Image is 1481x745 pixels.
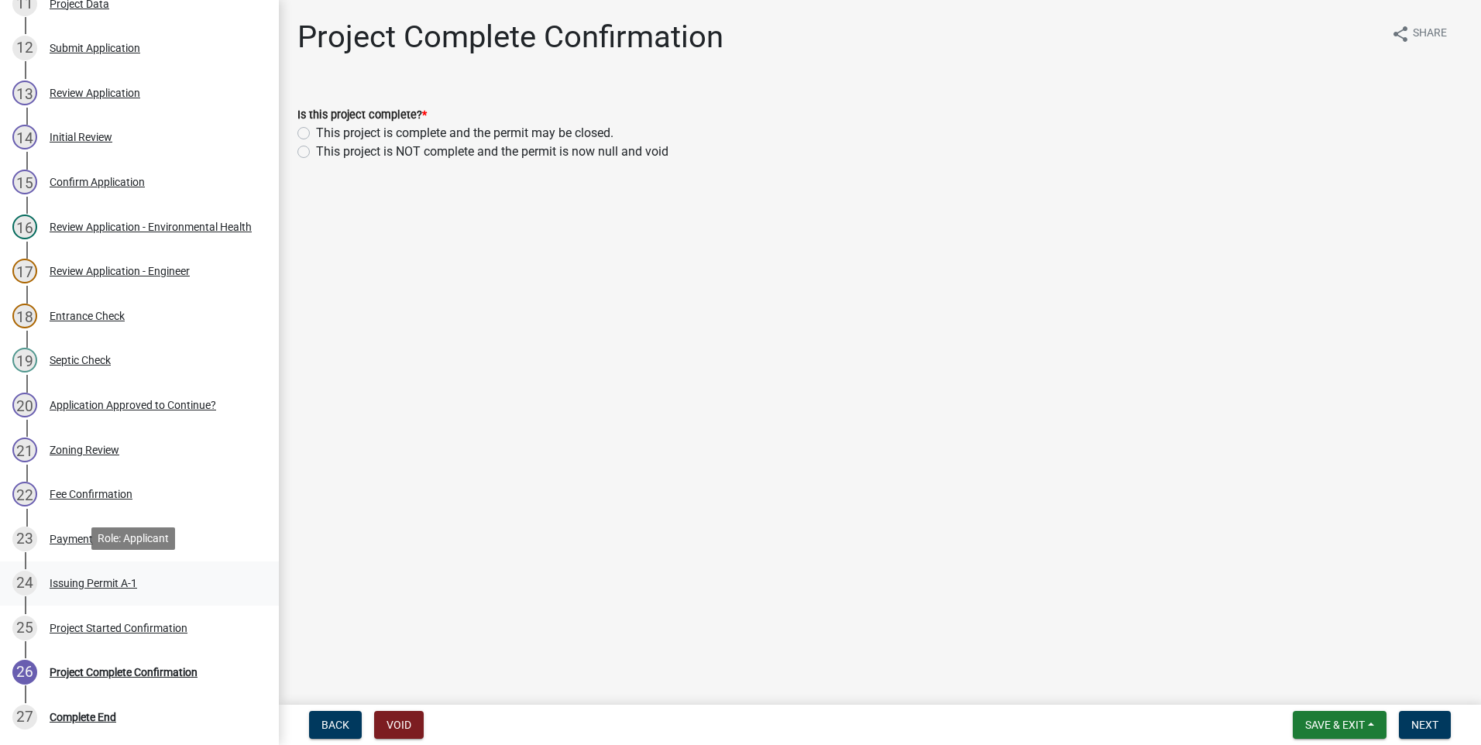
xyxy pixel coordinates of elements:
[297,19,723,56] h1: Project Complete Confirmation
[50,712,116,723] div: Complete End
[12,36,37,60] div: 12
[50,177,145,187] div: Confirm Application
[12,259,37,283] div: 17
[1379,19,1459,49] button: shareShare
[50,43,140,53] div: Submit Application
[12,616,37,640] div: 25
[1413,25,1447,43] span: Share
[12,438,37,462] div: 21
[297,110,427,121] label: Is this project complete?
[321,719,349,731] span: Back
[1293,711,1387,739] button: Save & Exit
[50,266,190,276] div: Review Application - Engineer
[12,482,37,506] div: 22
[12,705,37,730] div: 27
[12,215,37,239] div: 16
[1391,25,1410,43] i: share
[374,711,424,739] button: Void
[50,400,216,410] div: Application Approved to Continue?
[12,393,37,417] div: 20
[12,125,37,149] div: 14
[50,578,137,589] div: Issuing Permit A-1
[12,660,37,685] div: 26
[50,623,187,633] div: Project Started Confirmation
[91,527,175,550] div: Role: Applicant
[12,527,37,551] div: 23
[50,489,132,500] div: Fee Confirmation
[12,170,37,194] div: 15
[316,142,668,161] label: This project is NOT complete and the permit is now null and void
[1411,719,1438,731] span: Next
[12,348,37,372] div: 19
[50,445,119,455] div: Zoning Review
[12,304,37,328] div: 18
[50,132,112,142] div: Initial Review
[316,124,613,142] label: This project is complete and the permit may be closed.
[50,534,93,544] div: Payment
[50,311,125,321] div: Entrance Check
[309,711,362,739] button: Back
[12,571,37,596] div: 24
[12,81,37,105] div: 13
[50,667,198,678] div: Project Complete Confirmation
[50,355,111,366] div: Septic Check
[1305,719,1365,731] span: Save & Exit
[50,88,140,98] div: Review Application
[1399,711,1451,739] button: Next
[50,221,252,232] div: Review Application - Environmental Health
